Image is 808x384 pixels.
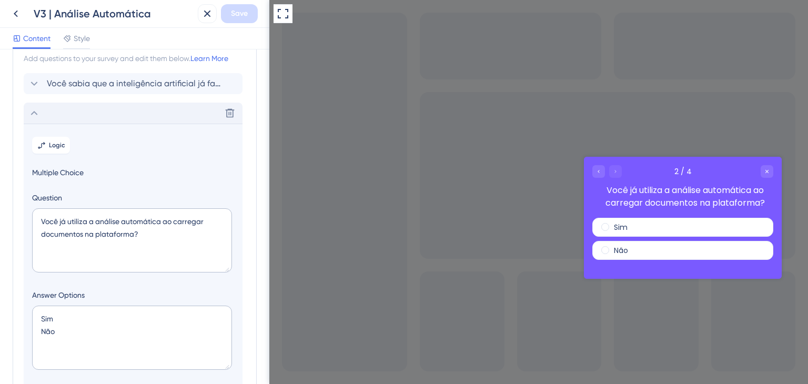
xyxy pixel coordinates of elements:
button: Save [221,4,258,23]
span: Content [23,32,50,45]
span: Logic [49,141,65,149]
textarea: Sim Não [32,306,232,370]
textarea: Você já utiliza a análise automática ao carregar documentos na plataforma? [32,208,232,272]
span: Multiple Choice [32,166,234,179]
span: Você sabia que a inteligência artificial já faz parte das nossas análises? [47,77,220,90]
span: Style [74,32,90,45]
button: Logic [32,137,70,154]
a: Learn More [190,54,228,63]
span: Save [231,7,248,20]
iframe: UserGuiding Survey [315,157,512,279]
div: V3 | Análise Automática [34,6,194,21]
label: Answer Options [32,289,234,301]
div: Add questions to your survey and edit them below. [24,52,246,65]
label: Question [32,191,234,204]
